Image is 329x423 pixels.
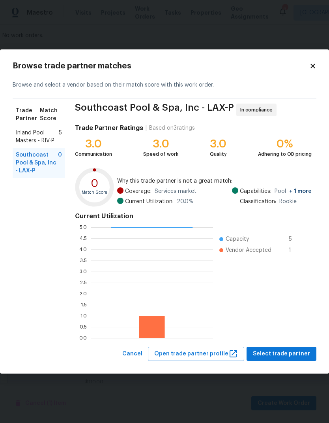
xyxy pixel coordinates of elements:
span: 1 [289,246,301,254]
span: Capacity [226,235,249,243]
span: Inland Pool Masters - RIV-P [16,129,59,145]
span: + 1 more [289,189,312,194]
text: 1.5 [81,302,87,307]
div: Browse and select a vendor based on their match score with this work order. [13,72,316,99]
text: 0.0 [79,335,87,340]
span: Rookie [279,198,297,206]
span: Classification: [240,198,276,206]
span: 5 [289,235,301,243]
span: Coverage: [125,187,151,195]
span: Services market [155,187,196,195]
span: Match Score [40,107,62,123]
text: 1.0 [80,313,87,318]
div: Quality [210,150,227,158]
span: Why this trade partner is not a great match: [117,177,312,185]
span: Southcoast Pool & Spa, Inc - LAX-P [16,151,58,175]
span: Current Utilization: [125,198,174,206]
span: Cancel [122,349,142,359]
div: 0% [258,140,312,148]
span: Select trade partner [253,349,310,359]
div: Communication [75,150,112,158]
span: 20.0 % [177,198,193,206]
div: 3.0 [75,140,112,148]
text: 0.5 [80,324,87,329]
text: 3.5 [80,258,87,262]
h4: Trade Partner Ratings [75,124,143,132]
span: Trade Partner [16,107,40,123]
div: Based on 3 ratings [149,124,195,132]
text: 2.5 [80,280,87,285]
text: 4.5 [80,236,87,240]
text: 4.0 [79,247,87,251]
div: Speed of work [143,150,178,158]
text: 0 [91,178,98,189]
div: | [143,124,149,132]
h2: Browse trade partner matches [13,62,309,70]
span: 5 [59,129,62,145]
span: Southcoast Pool & Spa, Inc - LAX-P [75,104,234,116]
div: Adhering to OD pricing [258,150,312,158]
text: Match Score [82,190,107,195]
span: Pool [275,187,312,195]
text: 2.0 [80,291,87,296]
text: 5.0 [80,225,87,229]
div: 3.0 [210,140,227,148]
span: Capabilities: [240,187,271,195]
button: Cancel [119,347,146,361]
button: Select trade partner [247,347,316,361]
span: Open trade partner profile [154,349,238,359]
h4: Current Utilization [75,212,312,220]
text: 3.0 [80,269,87,274]
div: 3.0 [143,140,178,148]
span: In compliance [240,106,276,114]
button: Open trade partner profile [148,347,244,361]
span: 0 [58,151,62,175]
span: Vendor Accepted [226,246,271,254]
